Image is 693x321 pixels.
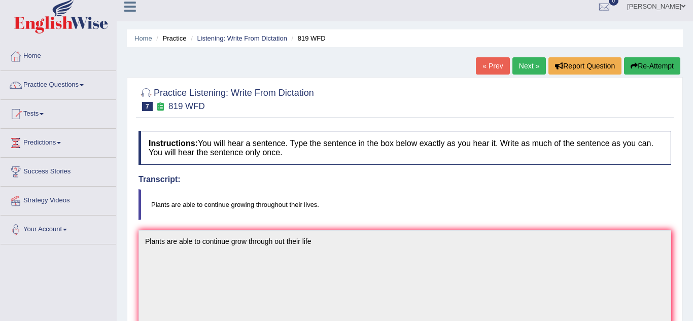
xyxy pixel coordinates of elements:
a: Strategy Videos [1,187,116,212]
a: Home [134,34,152,42]
h4: You will hear a sentence. Type the sentence in the box below exactly as you hear it. Write as muc... [138,131,671,165]
h2: Practice Listening: Write From Dictation [138,86,314,111]
h4: Transcript: [138,175,671,184]
a: Tests [1,100,116,125]
a: Listening: Write From Dictation [197,34,287,42]
a: Your Account [1,216,116,241]
small: 819 WFD [168,101,205,111]
a: Next » [512,57,546,75]
span: 7 [142,102,153,111]
li: Practice [154,33,186,43]
a: Home [1,42,116,67]
blockquote: Plants are able to continue growing throughout their lives. [138,189,671,220]
a: « Prev [476,57,509,75]
a: Success Stories [1,158,116,183]
b: Instructions: [149,139,198,148]
button: Re-Attempt [624,57,680,75]
button: Report Question [548,57,621,75]
small: Exam occurring question [155,102,166,112]
a: Practice Questions [1,71,116,96]
a: Predictions [1,129,116,154]
li: 819 WFD [289,33,326,43]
